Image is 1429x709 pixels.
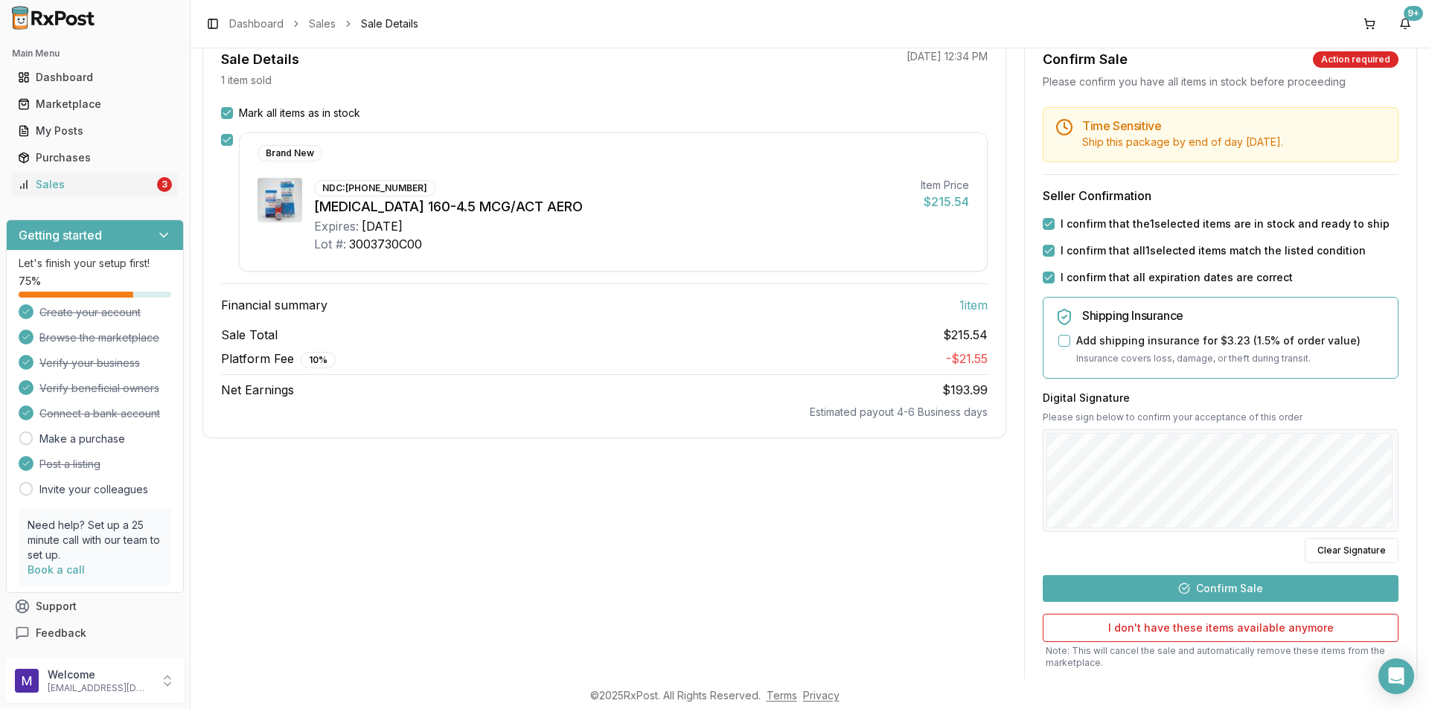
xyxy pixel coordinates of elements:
[18,150,172,165] div: Purchases
[6,620,184,647] button: Feedback
[6,6,101,30] img: RxPost Logo
[959,296,988,314] span: 1 item
[1043,187,1398,205] h3: Seller Confirmation
[39,356,140,370] span: Verify your business
[1305,538,1398,563] button: Clear Signature
[19,226,102,244] h3: Getting started
[12,144,178,171] a: Purchases
[1061,243,1366,258] label: I confirm that all 1 selected items match the listed condition
[229,16,418,31] nav: breadcrumb
[6,173,184,196] button: Sales3
[1061,270,1293,285] label: I confirm that all expiration dates are correct
[1043,575,1398,602] button: Confirm Sale
[301,352,336,368] div: 10 %
[36,626,86,641] span: Feedback
[18,177,154,192] div: Sales
[39,432,125,446] a: Make a purchase
[309,16,336,31] a: Sales
[6,146,184,170] button: Purchases
[39,305,141,320] span: Create your account
[1043,391,1398,405] h3: Digital Signature
[6,593,184,620] button: Support
[1393,12,1417,36] button: 9+
[221,49,299,70] div: Sale Details
[12,48,178,60] h2: Main Menu
[314,180,435,196] div: NDC: [PHONE_NUMBER]
[48,682,151,694] p: [EMAIL_ADDRESS][DOMAIN_NAME]
[18,70,172,85] div: Dashboard
[221,405,988,420] div: Estimated payout 4-6 Business days
[19,274,41,289] span: 75 %
[6,119,184,143] button: My Posts
[28,518,162,562] p: Need help? Set up a 25 minute call with our team to set up.
[39,330,159,345] span: Browse the marketplace
[12,64,178,91] a: Dashboard
[314,217,359,235] div: Expires:
[1082,120,1386,132] h5: Time Sensitive
[19,256,171,271] p: Let's finish your setup first!
[349,235,422,253] div: 3003730C00
[1076,351,1386,366] p: Insurance covers loss, damage, or theft during transit.
[1378,658,1414,694] div: Open Intercom Messenger
[39,406,160,421] span: Connect a bank account
[767,689,797,702] a: Terms
[12,118,178,144] a: My Posts
[39,457,100,472] span: Post a listing
[48,667,151,682] p: Welcome
[362,217,403,235] div: [DATE]
[361,16,418,31] span: Sale Details
[1043,645,1398,669] p: Note: This will cancel the sale and automatically remove these items from the marketplace.
[12,171,178,198] a: Sales3
[221,350,336,368] span: Platform Fee
[15,669,39,693] img: User avatar
[943,326,988,344] span: $215.54
[946,351,988,366] span: - $21.55
[1043,411,1398,423] p: Please sign below to confirm your acceptance of this order
[1404,6,1423,21] div: 9+
[803,689,840,702] a: Privacy
[239,106,360,121] label: Mark all items as in stock
[229,16,284,31] a: Dashboard
[39,482,148,497] a: Invite your colleagues
[258,145,322,161] div: Brand New
[1082,309,1386,321] h5: Shipping Insurance
[314,235,346,253] div: Lot #:
[6,65,184,89] button: Dashboard
[6,92,184,116] button: Marketplace
[157,177,172,192] div: 3
[314,196,909,217] div: [MEDICAL_DATA] 160-4.5 MCG/ACT AERO
[1076,333,1361,348] label: Add shipping insurance for $3.23 ( 1.5 % of order value)
[39,381,159,396] span: Verify beneficial owners
[28,563,85,576] a: Book a call
[1061,216,1390,231] label: I confirm that the 1 selected items are in stock and ready to ship
[18,97,172,112] div: Marketplace
[1043,49,1128,70] div: Confirm Sale
[221,381,294,399] span: Net Earnings
[942,382,988,397] span: $193.99
[221,326,278,344] span: Sale Total
[1043,74,1398,89] div: Please confirm you have all items in stock before proceeding
[1082,135,1283,148] span: Ship this package by end of day [DATE] .
[921,178,969,193] div: Item Price
[907,49,988,64] p: [DATE] 12:34 PM
[221,73,272,88] p: 1 item sold
[921,193,969,211] div: $215.54
[1043,614,1398,642] button: I don't have these items available anymore
[258,178,302,222] img: Symbicort 160-4.5 MCG/ACT AERO
[18,123,172,138] div: My Posts
[12,91,178,118] a: Marketplace
[1313,51,1398,68] div: Action required
[221,296,327,314] span: Financial summary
